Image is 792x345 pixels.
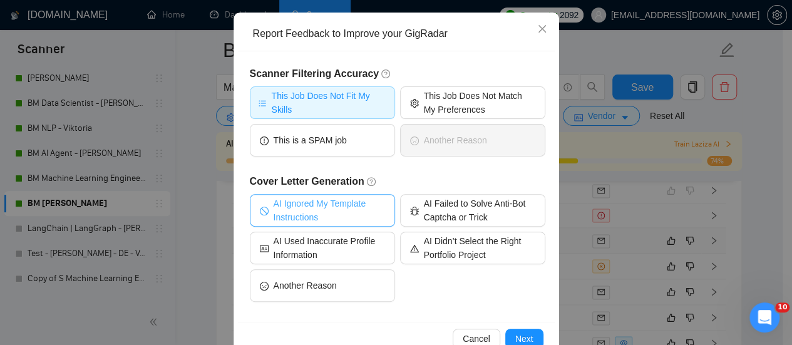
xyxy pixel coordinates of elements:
[410,205,419,215] span: bug
[250,174,545,189] h5: Cover Letter Generation
[258,98,267,107] span: bars
[274,279,337,292] span: Another Reason
[272,89,387,116] span: This Job Does Not Fit My Skills
[260,205,269,215] span: stop
[749,302,779,332] iframe: Intercom live chat
[400,232,545,264] button: warningAI Didn’t Select the Right Portfolio Project
[400,86,545,119] button: settingThis Job Does Not Match My Preferences
[274,234,385,262] span: AI Used Inaccurate Profile Information
[400,194,545,227] button: bugAI Failed to Solve Anti-Bot Captcha or Trick
[250,194,395,227] button: stopAI Ignored My Template Instructions
[367,177,377,187] span: question-circle
[775,302,789,312] span: 10
[424,89,535,116] span: This Job Does Not Match My Preferences
[410,243,419,252] span: warning
[274,197,385,224] span: AI Ignored My Template Instructions
[274,133,347,147] span: This is a SPAM job
[424,234,535,262] span: AI Didn’t Select the Right Portfolio Project
[250,269,395,302] button: frownAnother Reason
[250,86,395,119] button: barsThis Job Does Not Fit My Skills
[381,69,391,79] span: question-circle
[250,124,395,157] button: exclamation-circleThis is a SPAM job
[525,13,559,46] button: Close
[400,124,545,157] button: frownAnother Reason
[250,66,545,81] h5: Scanner Filtering Accuracy
[260,281,269,290] span: frown
[250,232,395,264] button: idcardAI Used Inaccurate Profile Information
[253,27,548,41] div: Report Feedback to Improve your GigRadar
[424,197,535,224] span: AI Failed to Solve Anti-Bot Captcha or Trick
[260,243,269,252] span: idcard
[260,135,269,145] span: exclamation-circle
[410,98,419,107] span: setting
[537,24,547,34] span: close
